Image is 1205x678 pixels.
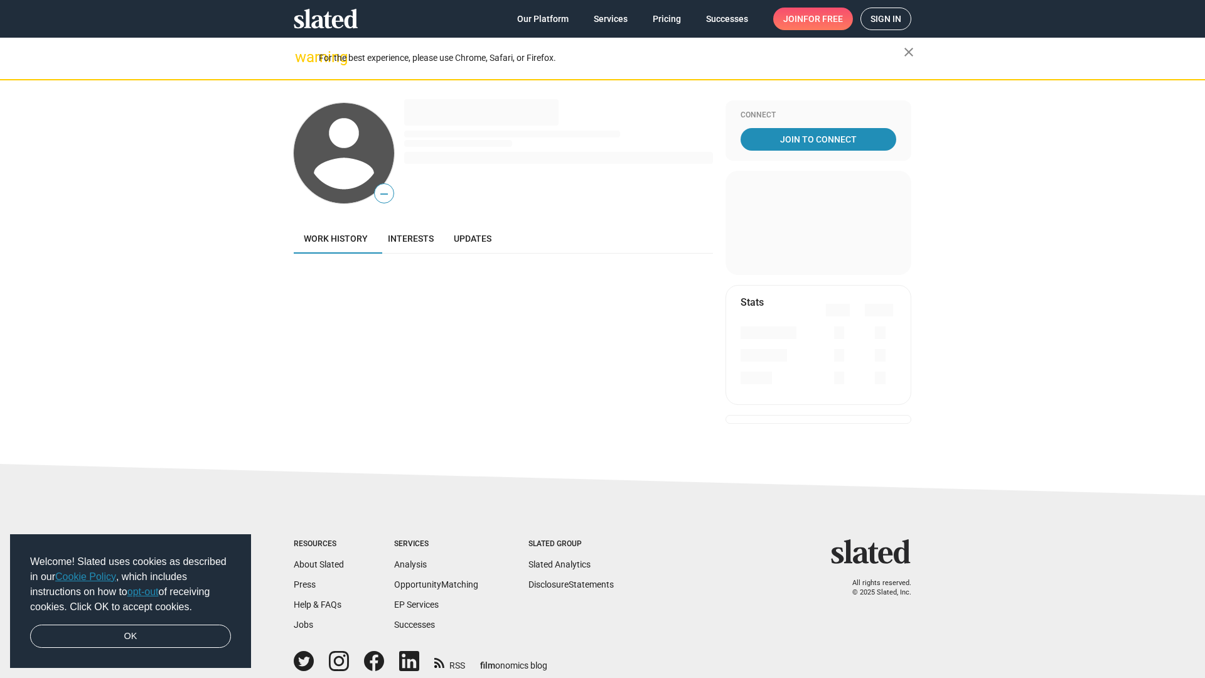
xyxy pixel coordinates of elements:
[741,110,896,121] div: Connect
[375,186,394,202] span: —
[783,8,843,30] span: Join
[30,625,231,648] a: dismiss cookie message
[10,534,251,669] div: cookieconsent
[294,559,344,569] a: About Slated
[741,296,764,309] mat-card-title: Stats
[528,559,591,569] a: Slated Analytics
[741,128,896,151] a: Join To Connect
[394,600,439,610] a: EP Services
[839,579,911,597] p: All rights reserved. © 2025 Slated, Inc.
[295,50,310,65] mat-icon: warning
[860,8,911,30] a: Sign in
[394,559,427,569] a: Analysis
[55,571,116,582] a: Cookie Policy
[706,8,748,30] span: Successes
[319,50,904,67] div: For the best experience, please use Chrome, Safari, or Firefox.
[127,586,159,597] a: opt-out
[444,223,501,254] a: Updates
[378,223,444,254] a: Interests
[294,539,344,549] div: Resources
[870,8,901,30] span: Sign in
[30,554,231,615] span: Welcome! Slated uses cookies as described in our , which includes instructions on how to of recei...
[480,650,547,672] a: filmonomics blog
[294,620,313,630] a: Jobs
[528,539,614,549] div: Slated Group
[434,652,465,672] a: RSS
[517,8,569,30] span: Our Platform
[304,234,368,244] span: Work history
[584,8,638,30] a: Services
[294,600,341,610] a: Help & FAQs
[803,8,843,30] span: for free
[507,8,579,30] a: Our Platform
[653,8,681,30] span: Pricing
[294,223,378,254] a: Work history
[594,8,628,30] span: Services
[394,620,435,630] a: Successes
[388,234,434,244] span: Interests
[394,539,478,549] div: Services
[294,579,316,589] a: Press
[696,8,758,30] a: Successes
[743,128,894,151] span: Join To Connect
[454,234,491,244] span: Updates
[643,8,691,30] a: Pricing
[528,579,614,589] a: DisclosureStatements
[394,579,478,589] a: OpportunityMatching
[901,45,916,60] mat-icon: close
[773,8,853,30] a: Joinfor free
[480,660,495,670] span: film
